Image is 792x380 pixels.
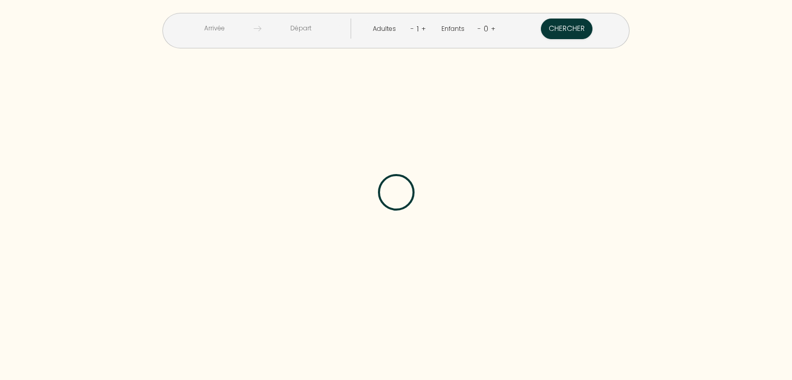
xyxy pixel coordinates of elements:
[175,19,254,39] input: Arrivée
[477,24,481,33] a: -
[421,24,426,33] a: +
[491,24,496,33] a: +
[414,21,421,37] div: 1
[481,21,491,37] div: 0
[373,24,400,34] div: Adultes
[254,25,261,32] img: guests
[541,19,592,39] button: Chercher
[410,24,414,33] a: -
[261,19,340,39] input: Départ
[441,24,468,34] div: Enfants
